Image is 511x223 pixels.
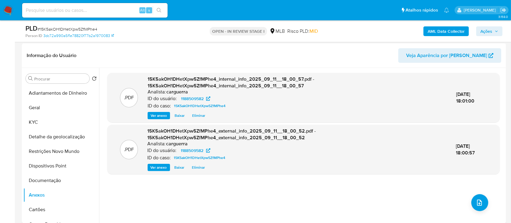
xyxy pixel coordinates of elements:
[174,154,225,161] span: 15K5akOH1DHetXpw5ZfMPhe4
[456,143,475,156] span: [DATE] 18:00:57
[406,48,487,63] span: Veja Aparência por [PERSON_NAME]
[151,113,167,119] span: Ver anexo
[23,188,99,202] button: Anexos
[181,147,204,154] span: 1188509582
[480,26,492,36] span: Ações
[464,7,498,13] p: carlos.guerra@mercadopago.com.br
[192,113,205,119] span: Eliminar
[166,141,188,147] h6: carguerra
[151,164,167,171] span: Ver anexo
[444,8,449,13] a: Notificações
[423,26,469,36] button: AML Data Collector
[177,147,214,154] a: 1188509582
[172,112,188,119] button: Baixar
[210,27,267,35] p: OPEN - IN REVIEW STAGE I
[192,164,205,171] span: Eliminar
[175,113,185,119] span: Baixar
[269,28,285,35] div: MLB
[23,100,99,115] button: Geral
[177,95,214,102] a: 1188509582
[148,7,150,13] span: s
[124,94,134,101] p: .PDF
[287,28,318,35] span: Risco PLD:
[148,76,314,89] span: 15K5akOH1DHetXpw5ZfMPhe4_internal_info_2025_09_11__18_00_57.pdf - 15K5akOH1DHetXpw5ZfMPhe4_intern...
[92,76,97,83] button: Retornar ao pedido padrão
[189,112,208,119] button: Eliminar
[23,144,99,159] button: Restrições Novo Mundo
[148,96,177,102] p: ID do usuário:
[175,164,185,171] span: Baixar
[148,103,171,109] p: ID do caso:
[166,89,188,95] h6: carguerra
[189,164,208,171] button: Eliminar
[148,155,171,161] p: ID do caso:
[34,76,87,82] input: Procurar
[23,159,99,173] button: Dispositivos Point
[500,7,506,13] a: Sair
[309,28,318,35] span: MID
[23,86,99,100] button: Adiantamentos de Dinheiro
[25,33,42,39] b: Person ID
[38,26,97,32] span: # 15K5akOH1DHetXpw5ZfMPhe4
[27,52,76,59] h1: Informação do Usuário
[23,130,99,144] button: Detalhe da geolocalização
[148,141,166,147] p: Analista:
[148,89,166,95] p: Analista:
[28,76,33,81] button: Procurar
[23,115,99,130] button: KYC
[181,95,204,102] span: 1188509582
[172,154,228,161] a: 15K5akOH1DHetXpw5ZfMPhe4
[174,102,225,110] span: 15K5akOH1DHetXpw5ZfMPhe4
[25,23,38,33] b: PLD
[498,14,508,19] span: 3.158.0
[471,194,488,211] button: upload-file
[172,164,188,171] button: Baixar
[476,26,503,36] button: Ações
[428,26,465,36] b: AML Data Collector
[140,7,145,13] span: Alt
[398,48,501,63] button: Veja Aparência por [PERSON_NAME]
[23,173,99,188] button: Documentação
[148,147,177,154] p: ID do usuário:
[148,112,170,119] button: Ver anexo
[43,33,114,39] a: 3dc72a990a5f1e78820f77b2a1970083
[22,6,168,14] input: Pesquise usuários ou casos...
[456,91,475,104] span: [DATE] 18:01:00
[124,146,134,153] p: .PDF
[148,164,170,171] button: Ver anexo
[406,7,438,13] span: Atalhos rápidos
[148,127,316,141] span: 15K5akOH1DHetXpw5ZfMPhe4_external_info_2025_09_11__18_00_52.pdf - 15K5akOH1DHetXpw5ZfMPhe4_extern...
[172,102,228,110] a: 15K5akOH1DHetXpw5ZfMPhe4
[153,6,165,15] button: search-icon
[23,202,99,217] button: Cartões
